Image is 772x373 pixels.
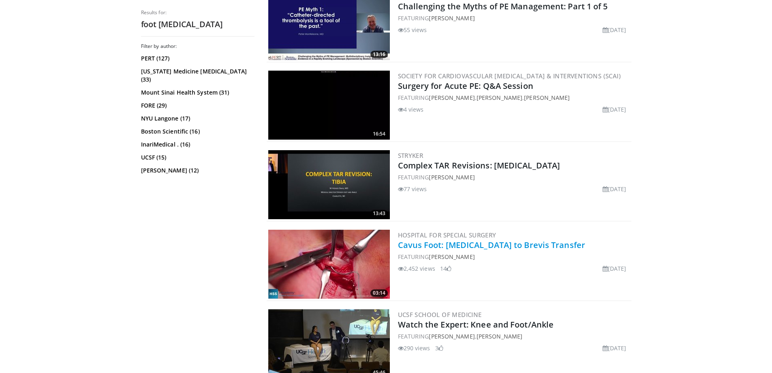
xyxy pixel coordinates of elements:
[398,72,621,80] a: Society for Cardiovascular [MEDICAL_DATA] & Interventions (SCAI)
[477,332,522,340] a: [PERSON_NAME]
[398,344,430,352] li: 290 views
[398,93,630,102] div: FEATURING , ,
[603,105,627,114] li: [DATE]
[268,230,390,299] a: 03:14
[398,310,482,319] a: UCSF School of Medicine
[398,151,423,160] a: Stryker
[429,14,475,22] a: [PERSON_NAME]
[398,332,630,341] div: FEATURING ,
[268,150,390,219] a: 13:43
[370,130,388,138] span: 16:54
[398,231,496,239] a: Hospital for Special Surgery
[603,344,627,352] li: [DATE]
[398,185,427,193] li: 77 views
[477,94,522,101] a: [PERSON_NAME]
[398,264,435,273] li: 2,452 views
[141,140,252,149] a: InariMedical . (16)
[398,80,533,91] a: Surgery for Acute PE: Q&A Session
[141,153,252,162] a: UCSF (15)
[524,94,570,101] a: [PERSON_NAME]
[398,252,630,261] div: FEATURING
[268,71,390,140] img: 93aaeff2-f775-4cea-8e14-6586a2f5c596.300x170_q85_crop-smart_upscale.jpg
[141,67,252,84] a: [US_STATE] Medicine [MEDICAL_DATA] (33)
[429,253,475,261] a: [PERSON_NAME]
[141,88,252,97] a: Mount Sinai Health System (31)
[398,173,630,181] div: FEATURING
[268,150,390,219] img: c521a948-c607-4185-ad3f-dfc1a398b046.300x170_q85_crop-smart_upscale.jpg
[440,264,451,273] li: 14
[429,173,475,181] a: [PERSON_NAME]
[398,319,554,330] a: Watch the Expert: Knee and Foot/Ankle
[435,344,443,352] li: 3
[603,264,627,273] li: [DATE]
[370,210,388,217] span: 13:43
[141,166,252,175] a: [PERSON_NAME] (12)
[141,43,254,50] h3: Filter by author:
[429,94,475,101] a: [PERSON_NAME]
[398,26,427,34] li: 55 views
[398,105,424,114] li: 4 views
[141,114,252,123] a: NYU Langone (17)
[141,19,254,30] h2: foot [MEDICAL_DATA]
[398,14,630,22] div: FEATURING
[268,230,390,299] img: b81ccf3e-5a0c-4eb9-aebd-39e89a07711a.300x170_q85_crop-smart_upscale.jpg
[398,160,560,171] a: Complex TAR Revisions: [MEDICAL_DATA]
[370,289,388,297] span: 03:14
[603,26,627,34] li: [DATE]
[141,54,252,63] a: PERT (127)
[398,1,608,12] a: Challenging the Myths of PE Management: Part 1 of 5
[370,51,388,58] span: 13:16
[141,101,252,110] a: FORE (29)
[603,185,627,193] li: [DATE]
[268,71,390,140] a: 16:54
[141,127,252,136] a: Boston Scientific (16)
[429,332,475,340] a: [PERSON_NAME]
[398,239,586,250] a: Cavus Foot: [MEDICAL_DATA] to Brevis Transfer
[141,9,254,16] p: Results for:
